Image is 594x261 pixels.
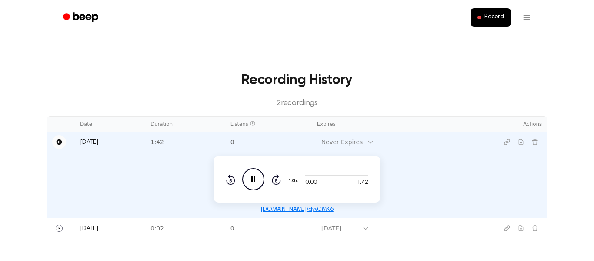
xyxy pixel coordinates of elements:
[357,178,368,187] span: 1:42
[528,135,542,149] button: Delete recording
[225,117,312,132] th: Listens
[312,117,477,132] th: Expires
[225,132,312,153] td: 0
[321,224,358,233] div: [DATE]
[514,135,528,149] button: Download recording
[514,221,528,235] button: Download recording
[528,221,542,235] button: Delete recording
[516,7,537,28] button: Open menu
[225,218,312,239] td: 0
[145,218,225,239] td: 0:02
[321,138,363,147] div: Never Expires
[80,226,98,232] span: [DATE]
[500,221,514,235] button: Copy link
[52,221,66,235] button: Play
[305,178,317,187] span: 0:00
[471,8,511,27] button: Record
[477,117,547,132] th: Actions
[60,98,534,109] p: 2 recording s
[145,132,225,153] td: 1:42
[500,135,514,149] button: Copy link
[260,207,334,213] a: [DOMAIN_NAME]/dyvCMK6
[484,14,504,21] span: Record
[80,139,98,146] span: [DATE]
[60,70,534,91] h3: Recording History
[288,173,301,188] button: 1.0x
[57,9,106,26] a: Beep
[75,117,145,132] th: Date
[250,121,255,126] span: Listen count reflects other listeners and records at most one play per listener per hour. It excl...
[145,117,225,132] th: Duration
[52,135,66,149] button: Pause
